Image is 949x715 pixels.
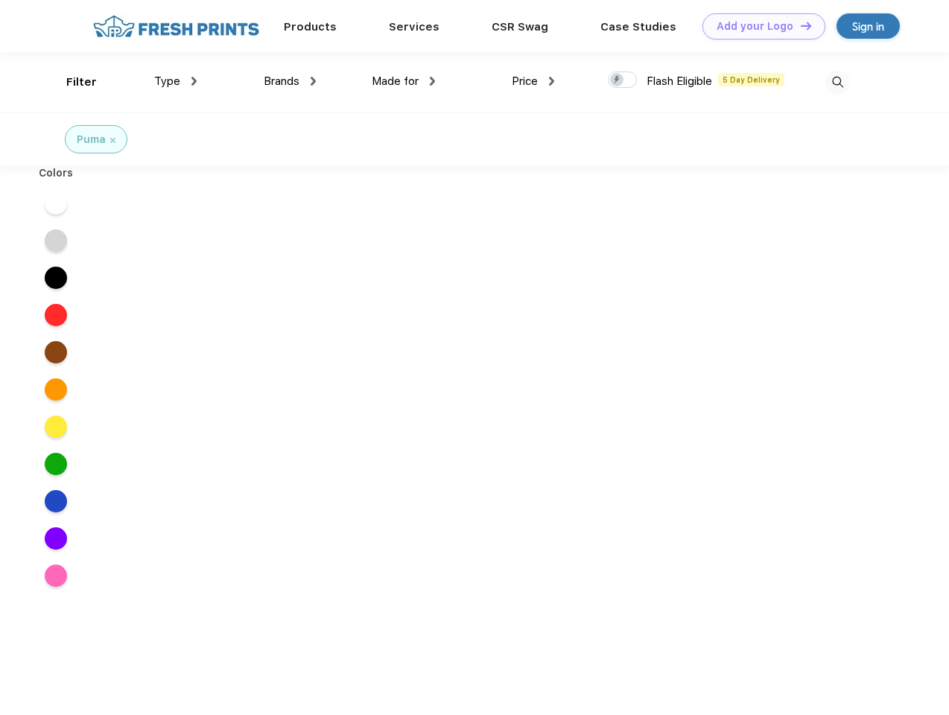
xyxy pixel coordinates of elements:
[801,22,811,30] img: DT
[512,74,538,88] span: Price
[311,77,316,86] img: dropdown.png
[372,74,419,88] span: Made for
[110,138,115,143] img: filter_cancel.svg
[389,20,439,34] a: Services
[66,74,97,91] div: Filter
[284,20,337,34] a: Products
[191,77,197,86] img: dropdown.png
[837,13,900,39] a: Sign in
[77,132,106,147] div: Puma
[264,74,299,88] span: Brands
[430,77,435,86] img: dropdown.png
[549,77,554,86] img: dropdown.png
[154,74,180,88] span: Type
[825,70,850,95] img: desktop_search.svg
[647,74,712,88] span: Flash Eligible
[492,20,548,34] a: CSR Swag
[852,18,884,35] div: Sign in
[718,73,784,86] span: 5 Day Delivery
[89,13,264,39] img: fo%20logo%202.webp
[717,20,793,33] div: Add your Logo
[28,165,85,181] div: Colors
